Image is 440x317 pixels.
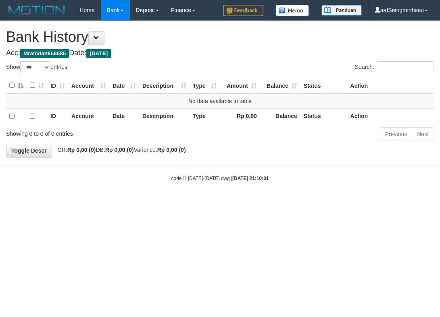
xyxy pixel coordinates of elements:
label: Show entries [6,61,67,73]
span: Mramdan868686 [20,49,69,58]
a: Toggle Descr [6,144,52,157]
strong: Rp 0,00 (0) [67,147,96,153]
label: Search: [355,61,434,73]
img: MOTION_logo.png [6,4,67,16]
th: Type [190,108,220,124]
a: Next [412,127,434,141]
span: [DATE] [86,49,111,58]
th: : activate to sort column ascending [27,78,47,93]
strong: Rp 0,00 (0) [105,147,134,153]
select: Showentries [20,61,50,73]
img: Button%20Memo.svg [275,5,309,16]
th: Account [68,108,109,124]
th: ID [47,108,68,124]
th: Date [109,108,139,124]
div: Showing 0 to 0 of 0 entries [6,126,177,138]
th: Description [139,108,190,124]
h1: Bank History [6,29,434,45]
th: Date: activate to sort column ascending [109,78,139,93]
h4: Acc: Date: [6,49,434,57]
th: Amount: activate to sort column ascending [220,78,260,93]
a: Previous [380,127,412,141]
th: : activate to sort column descending [6,78,27,93]
td: No data available in table [6,93,434,109]
th: Balance [260,108,300,124]
th: Balance: activate to sort column ascending [260,78,300,93]
th: Description: activate to sort column ascending [139,78,190,93]
th: Status [300,78,347,93]
th: Status [300,108,347,124]
th: Type: activate to sort column ascending [190,78,220,93]
small: code © [DATE]-[DATE] dwg | [171,176,269,181]
th: Action [347,108,434,124]
span: CR: DB: Variance: [54,147,186,153]
strong: Rp 0,00 (0) [157,147,186,153]
th: Action [347,78,434,93]
th: Rp 0,00 [220,108,260,124]
img: Feedback.jpg [223,5,263,16]
th: Account: activate to sort column ascending [68,78,109,93]
th: ID: activate to sort column ascending [47,78,68,93]
img: panduan.png [321,5,362,16]
input: Search: [377,61,434,73]
strong: [DATE] 21:10:01 [232,176,269,181]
